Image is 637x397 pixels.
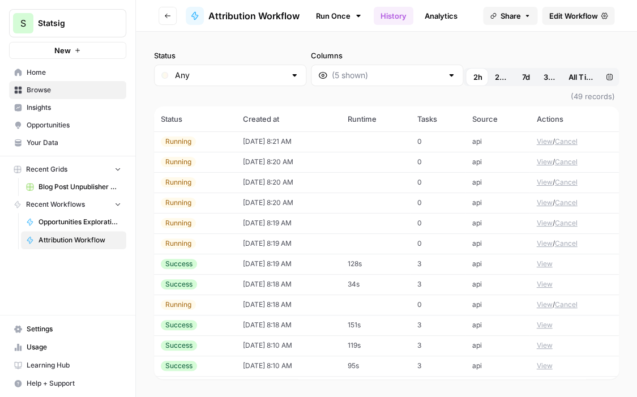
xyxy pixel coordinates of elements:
a: Attribution Workflow [21,231,126,249]
td: 0 [411,172,465,193]
a: Blog Post Unpublisher Grid (master) [21,178,126,196]
td: 3 [411,376,465,396]
button: 7d [514,68,538,86]
td: 119s [341,335,411,356]
td: / [529,152,619,172]
span: Home [27,67,121,78]
td: api [465,335,529,356]
td: [DATE] 8:18 AM [236,315,341,335]
span: 30d [543,71,555,83]
button: View [536,300,552,310]
td: 3 [411,315,465,335]
button: View [536,177,552,187]
button: Cancel [554,238,577,249]
td: [DATE] 8:10 AM [236,335,341,356]
a: Run Once [309,6,369,25]
a: Your Data [9,134,126,152]
span: Help + Support [27,378,121,389]
button: Cancel [554,198,577,208]
button: Cancel [554,136,577,147]
a: Opportunities [9,116,126,134]
div: Running [161,157,196,167]
td: api [465,376,529,396]
input: Any [175,70,285,81]
td: api [465,315,529,335]
a: Analytics [418,7,464,25]
td: api [465,193,529,213]
span: Recent Grids [26,164,67,174]
td: 3 [411,254,465,274]
button: View [536,361,552,371]
td: / [529,172,619,193]
td: 3 [411,274,465,294]
td: / [529,193,619,213]
th: Created at [236,106,341,131]
div: Running [161,198,196,208]
a: Learning Hub [9,356,126,374]
div: Success [161,279,197,289]
a: Browse [9,81,126,99]
td: [DATE] 8:10 AM [236,376,341,396]
input: (5 shown) [332,70,442,81]
td: [DATE] 8:21 AM [236,131,341,152]
td: 0 [411,294,465,315]
td: / [529,131,619,152]
a: Settings [9,320,126,338]
button: Recent Grids [9,161,126,178]
button: Share [483,7,537,25]
td: [DATE] 8:19 AM [236,233,341,254]
th: Tasks [411,106,465,131]
span: Statsig [38,18,106,29]
td: 151s [341,315,411,335]
th: Runtime [341,106,411,131]
div: Success [161,340,197,351]
a: Attribution Workflow [186,7,300,25]
span: Blog Post Unpublisher Grid (master) [39,182,121,192]
td: api [465,254,529,274]
span: Attribution Workflow [208,9,300,23]
td: 0 [411,233,465,254]
button: Recent Workflows [9,196,126,213]
button: Cancel [554,218,577,228]
label: Columns [311,50,463,61]
button: Cancel [554,300,577,310]
span: Settings [27,324,121,334]
button: Help + Support [9,374,126,392]
button: 30d [536,68,562,86]
a: Integrate [469,7,515,25]
div: Running [161,300,196,310]
span: S [20,16,26,30]
a: Insights [9,99,126,117]
td: 128s [341,254,411,274]
span: Share [500,10,520,22]
button: Cancel [554,177,577,187]
td: api [465,172,529,193]
th: Source [465,106,529,131]
td: api [465,274,529,294]
span: Your Data [27,138,121,148]
span: Learning Hub [27,360,121,370]
span: 7d [522,71,530,83]
span: Usage [27,342,121,352]
button: View [536,198,552,208]
td: api [465,213,529,233]
div: Success [161,361,197,371]
span: Attribution Workflow [39,235,121,245]
td: api [465,294,529,315]
button: View [536,136,552,147]
span: Recent Workflows [26,199,85,210]
button: All Time [562,68,600,86]
td: [DATE] 8:20 AM [236,172,341,193]
a: Usage [9,338,126,356]
td: [DATE] 8:19 AM [236,213,341,233]
span: 24h [495,71,507,83]
td: / [529,233,619,254]
td: [DATE] 8:19 AM [236,254,341,274]
td: 3 [411,335,465,356]
div: Running [161,136,196,147]
button: View [536,259,552,269]
div: Running [161,238,196,249]
td: [DATE] 8:18 AM [236,274,341,294]
span: Opportunities Exploration Workflow [39,217,121,227]
td: api [465,131,529,152]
